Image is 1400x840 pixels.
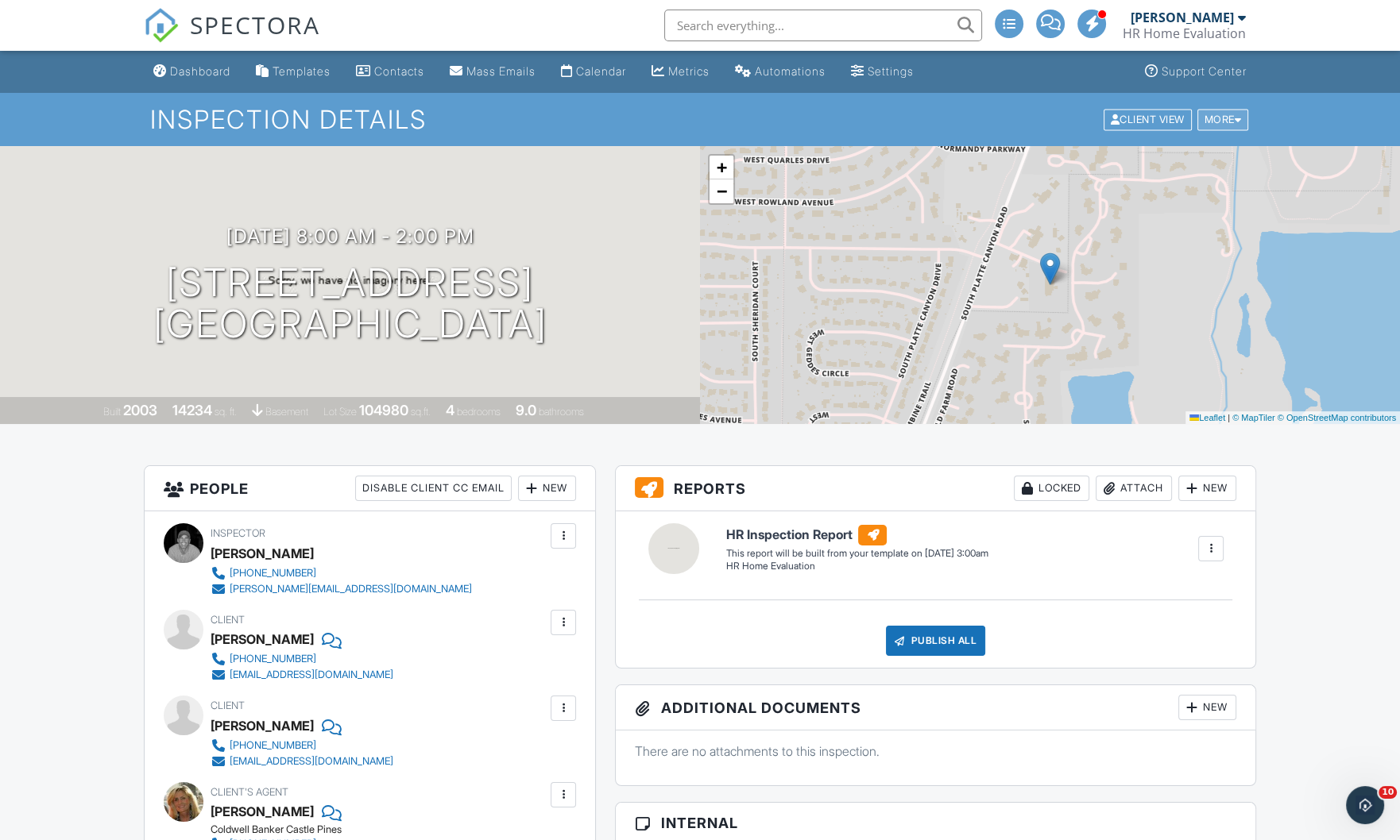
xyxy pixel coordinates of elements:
div: [EMAIL_ADDRESS][DOMAIN_NAME] [230,669,393,681]
span: Lot Size [323,406,357,418]
div: Templates [273,64,331,78]
div: [PHONE_NUMBER] [230,653,316,665]
h1: [STREET_ADDRESS] [GEOGRAPHIC_DATA] [153,262,547,346]
a: [PERSON_NAME] [211,800,314,823]
span: sq.ft. [411,406,431,418]
div: New [518,476,576,501]
a: Calendar [555,57,632,87]
div: [PERSON_NAME] [211,714,314,738]
div: New [1178,695,1236,720]
h3: Reports [616,466,1255,511]
div: 4 [446,402,454,418]
a: © OpenStreetMap contributors [1278,413,1396,422]
span: Client [211,614,245,626]
div: New [1178,476,1236,501]
a: SPECTORA [144,21,320,55]
div: 14234 [172,402,212,418]
h6: HR Inspection Report [725,525,988,545]
a: Zoom out [710,179,733,203]
span: − [717,181,727,201]
div: Dashboard [170,64,230,78]
div: [PHONE_NUMBER] [230,567,316,580]
a: [EMAIL_ADDRESS][DOMAIN_NAME] [211,753,393,769]
div: HR Home Evaluation [725,560,988,573]
div: Settings [868,64,914,78]
span: 10 [1379,786,1397,799]
a: [PHONE_NUMBER] [211,738,393,753]
p: There are no attachments to this inspection. [635,742,1236,760]
div: Metrics [668,64,710,78]
input: Search everything... [664,10,982,41]
a: Settings [845,57,920,87]
span: bathrooms [539,406,584,418]
img: The Best Home Inspection Software - Spectora [144,8,179,43]
div: Support Center [1162,64,1247,78]
span: basement [265,406,308,418]
span: Inspector [211,527,265,539]
a: Contacts [350,57,431,87]
h1: Inspection Details [150,106,1250,133]
a: [PERSON_NAME][EMAIL_ADDRESS][DOMAIN_NAME] [211,581,472,597]
a: [EMAIL_ADDRESS][DOMAIN_NAME] [211,667,393,683]
span: sq. ft. [215,406,237,418]
div: [PERSON_NAME] [1131,10,1234,25]
a: [PHONE_NUMBER] [211,651,393,667]
div: Attach [1096,476,1172,501]
div: Contacts [374,64,424,78]
a: Templates [249,57,337,87]
div: Locked [1014,476,1089,501]
a: © MapTiler [1232,413,1275,422]
h3: [DATE] 8:00 am - 2:00 pm [226,225,474,247]
span: | [1228,413,1230,422]
div: More [1197,109,1249,130]
span: Client [211,699,245,711]
a: Client View [1102,113,1196,125]
div: 2003 [123,402,157,418]
a: Metrics [645,57,716,87]
div: Coldwell Banker Castle Pines [211,823,406,836]
h3: Additional Documents [616,685,1255,730]
iframe: Intercom live chat [1346,786,1384,824]
div: Client View [1104,109,1192,130]
span: Client's Agent [211,786,288,798]
div: Automations [755,64,826,78]
h3: People [145,466,595,511]
div: [PERSON_NAME] [211,541,314,565]
a: Leaflet [1189,413,1225,422]
a: Mass Emails [443,57,542,87]
div: This report will be built from your template on [DATE] 3:00am [725,547,988,560]
div: [PERSON_NAME][EMAIL_ADDRESS][DOMAIN_NAME] [230,583,472,595]
div: HR Home Evaluation [1123,25,1246,41]
span: Built [103,406,121,418]
a: Support Center [1139,57,1253,87]
span: + [717,157,727,177]
a: Dashboard [147,57,237,87]
div: [EMAIL_ADDRESS][DOMAIN_NAME] [230,755,393,768]
div: Mass Emails [466,64,536,78]
a: Zoom in [710,156,733,179]
div: 104980 [359,402,408,418]
div: Disable Client CC Email [355,476,512,501]
a: Automations (Advanced) [729,57,832,87]
span: bedrooms [457,406,501,418]
div: [PERSON_NAME] [211,627,314,651]
div: 9.0 [516,402,536,418]
div: Publish All [886,626,985,656]
span: SPECTORA [190,8,320,41]
div: Calendar [576,64,626,78]
img: Marker [1040,252,1060,285]
a: [PHONE_NUMBER] [211,565,472,581]
div: [PHONE_NUMBER] [230,739,316,752]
